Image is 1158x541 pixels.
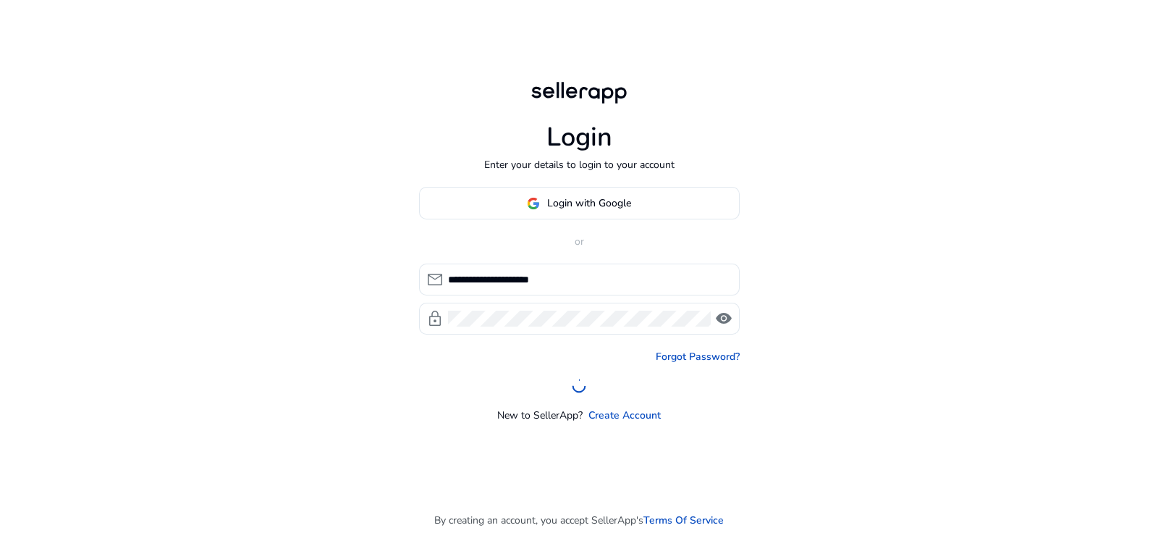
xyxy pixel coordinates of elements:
[715,310,732,327] span: visibility
[426,310,444,327] span: lock
[656,349,740,364] a: Forgot Password?
[497,408,583,423] p: New to SellerApp?
[588,408,661,423] a: Create Account
[547,196,631,211] span: Login with Google
[546,122,612,153] h1: Login
[484,157,675,172] p: Enter your details to login to your account
[419,187,740,219] button: Login with Google
[643,513,724,528] a: Terms Of Service
[527,197,540,210] img: google-logo.svg
[426,271,444,288] span: mail
[419,234,740,249] p: or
